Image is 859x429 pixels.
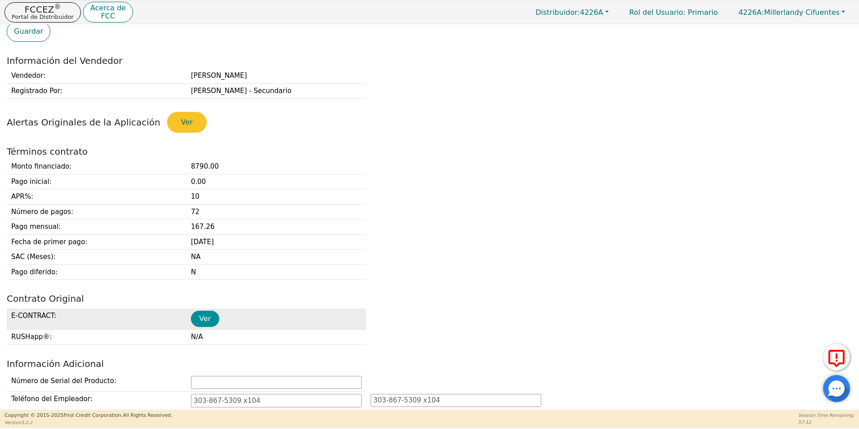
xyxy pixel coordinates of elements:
span: 4226A: [739,8,764,17]
p: Version 3.2.2 [4,419,172,426]
td: Pago mensual : [7,219,186,235]
td: Número de Serial del Producto: [7,374,186,392]
td: N/A [186,330,366,345]
span: Distribuidor: [536,8,580,17]
td: Registrado Por: [7,83,186,98]
h2: Contrato Original [7,293,852,304]
p: Session Time Remaining: [798,412,855,419]
input: 303-867-5309 x104 [371,394,541,407]
a: Rol del Usuario: Primario [620,4,727,21]
td: NA [186,250,366,265]
p: Primario [620,4,727,21]
td: N [186,264,366,280]
td: [DATE] [186,234,366,250]
td: Fecha de primer pago : [7,234,186,250]
td: Monto financiado : [7,159,186,174]
span: All Rights Reserved. [123,412,172,418]
span: Alertas Originales de la Aplicación [7,117,160,128]
p: Copyright © 2015- 2025 First Credit Corporation. [4,412,172,420]
button: Distribuidor:4226A [526,5,618,19]
td: RUSHapp® : [7,330,186,345]
span: 4226A [536,8,603,17]
p: FCCEZ [12,5,74,14]
span: Rol del Usuario : [629,8,686,17]
td: 0.00 [186,174,366,189]
p: 57:12 [798,419,855,425]
td: SAC (Meses) : [7,250,186,265]
td: 10 [186,189,366,205]
td: 8790.00 [186,159,366,174]
td: E-CONTRACT : [7,308,186,330]
button: 4226A:Millerlandy Cifuentes [729,5,855,19]
h2: Información Adicional [7,358,852,369]
td: APR% : [7,189,186,205]
td: 72 [186,204,366,219]
button: Acerca deFCC [83,2,133,23]
p: FCC [90,13,126,20]
td: Número de pagos : [7,204,186,219]
td: Pago inicial : [7,174,186,189]
sup: ® [54,3,61,11]
button: Guardar [7,21,50,42]
button: FCCEZ®Portal de Distribuidor [4,2,81,22]
button: Ver [167,112,207,133]
button: Ver [191,311,219,327]
button: Reportar Error a FCC [823,344,850,371]
td: Vendedor: [7,68,186,83]
td: Teléfono del Empleador: [7,392,186,410]
td: [PERSON_NAME] [186,68,366,83]
p: Portal de Distribuidor [12,14,74,20]
td: 167.26 [186,219,366,235]
span: Millerlandy Cifuentes [739,8,840,17]
h2: Información del Vendedor [7,55,852,66]
td: Pago diferido : [7,264,186,280]
h2: Términos contrato [7,146,852,157]
td: [PERSON_NAME] - Secundario [186,83,366,98]
input: 303-867-5309 x104 [191,394,362,407]
p: Acerca de [90,4,126,12]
